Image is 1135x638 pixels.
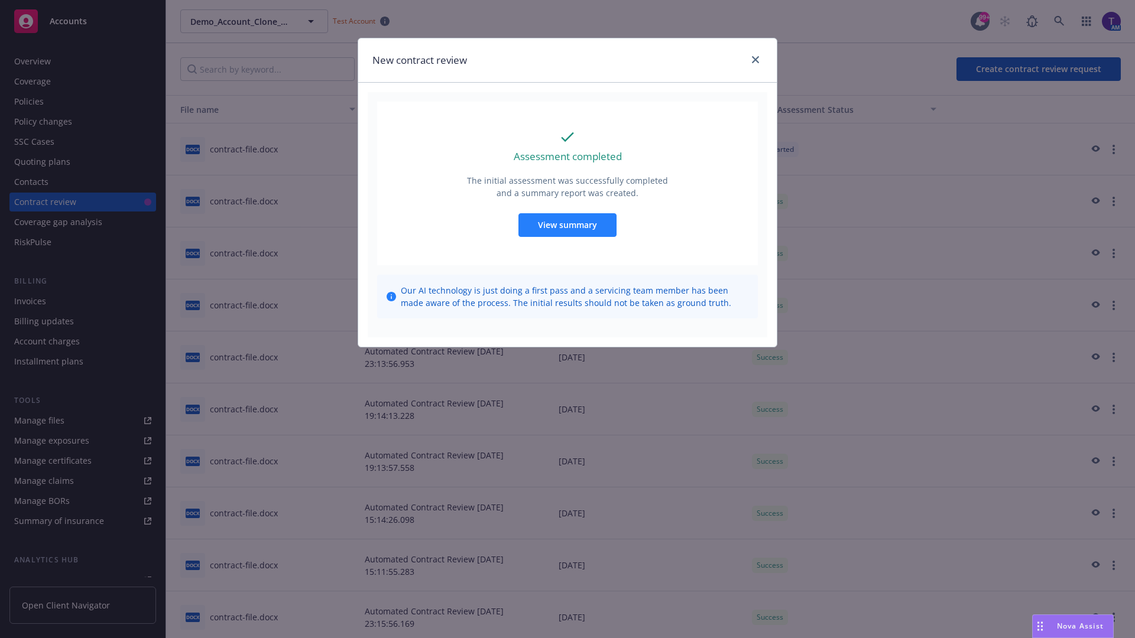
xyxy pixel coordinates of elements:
h1: New contract review [372,53,467,68]
div: Drag to move [1033,615,1048,637]
a: close [748,53,763,67]
p: The initial assessment was successfully completed and a summary report was created. [466,174,669,199]
button: Nova Assist [1032,614,1114,638]
span: Our AI technology is just doing a first pass and a servicing team member has been made aware of t... [401,284,748,309]
p: Assessment completed [514,149,622,164]
span: View summary [538,219,597,230]
button: View summary [518,213,617,237]
span: Nova Assist [1057,621,1104,631]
